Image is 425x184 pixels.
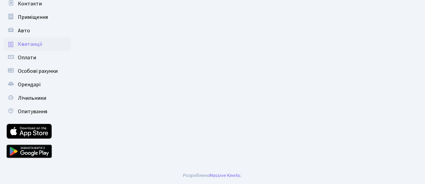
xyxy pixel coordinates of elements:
[3,91,71,105] a: Лічильники
[18,27,30,34] span: Авто
[3,64,71,78] a: Особові рахунки
[183,172,242,179] div: Розроблено .
[18,13,48,21] span: Приміщення
[3,24,71,37] a: Авто
[3,105,71,118] a: Опитування
[18,54,36,61] span: Оплати
[18,94,46,102] span: Лічильники
[3,78,71,91] a: Орендарі
[3,37,71,51] a: Квитанції
[209,172,241,179] a: Massive Kinetic
[18,40,42,48] span: Квитанції
[18,108,47,115] span: Опитування
[3,51,71,64] a: Оплати
[3,10,71,24] a: Приміщення
[18,67,58,75] span: Особові рахунки
[18,81,40,88] span: Орендарі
